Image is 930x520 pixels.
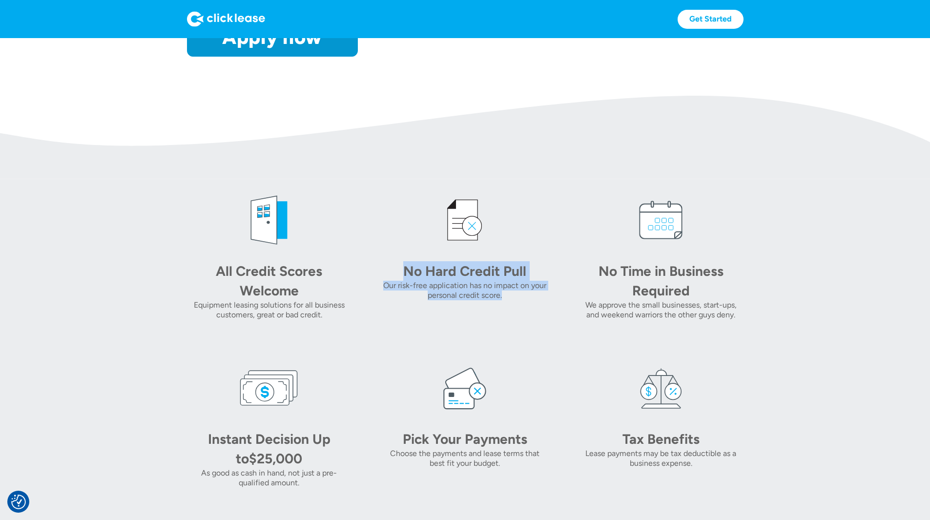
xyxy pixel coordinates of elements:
[11,495,26,509] button: Consent Preferences
[632,359,690,417] img: tax icon
[208,431,331,467] div: Instant Decision Up to
[187,468,351,488] div: As good as cash in hand, not just a pre-qualified amount.
[435,359,494,417] img: card icon
[383,449,547,468] div: Choose the payments and lease terms that best fit your budget.
[678,10,744,29] a: Get Started
[187,11,265,27] img: Logo
[201,261,337,300] div: All Credit Scores Welcome
[593,429,729,449] div: Tax Benefits
[593,261,729,300] div: No Time in Business Required
[11,495,26,509] img: Revisit consent button
[396,429,533,449] div: Pick Your Payments
[396,261,533,281] div: No Hard Credit Pull
[187,300,351,320] div: Equipment leasing solutions for all business customers, great or bad credit.
[579,300,743,320] div: We approve the small businesses, start-ups, and weekend warriors the other guys deny.
[435,191,494,250] img: credit icon
[632,191,690,250] img: calendar icon
[240,191,298,250] img: welcome icon
[579,449,743,468] div: Lease payments may be tax deductible as a business expense.
[383,281,547,300] div: Our risk-free application has no impact on your personal credit score.
[249,450,302,467] div: $25,000
[240,359,298,417] img: money icon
